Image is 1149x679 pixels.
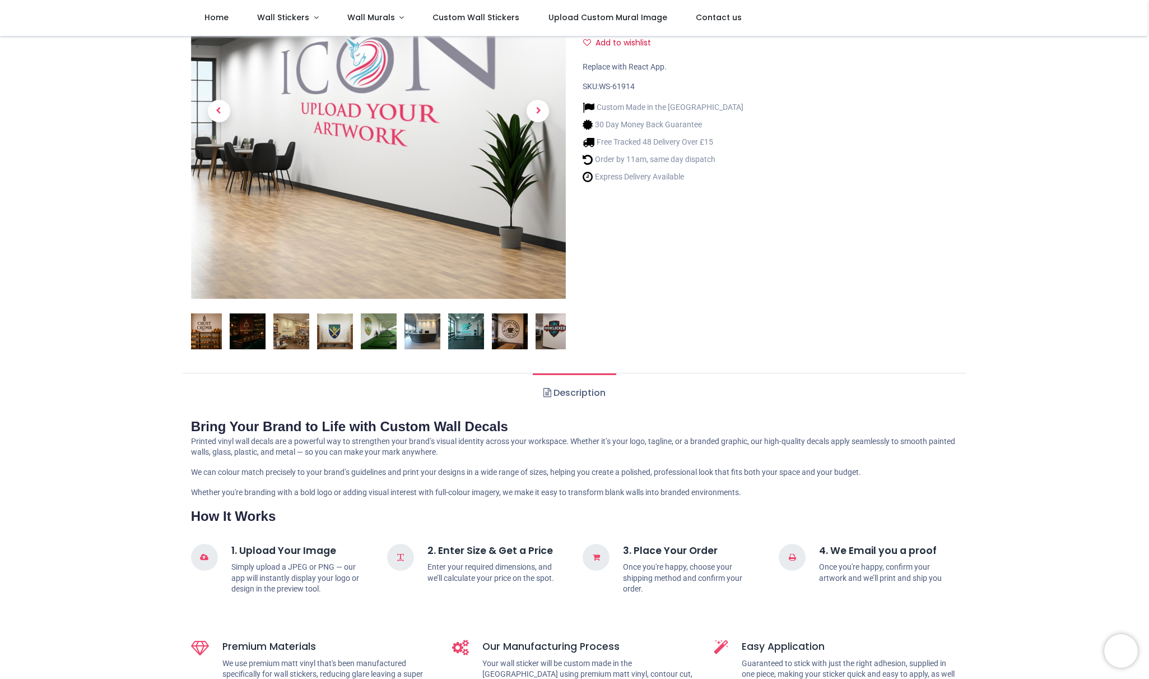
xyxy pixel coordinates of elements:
h5: Easy Application [742,640,959,654]
li: Order by 11am, same day dispatch [583,154,743,165]
img: Custom Wall Sticker - Logo or Artwork Printing - Upload your design [186,313,222,349]
strong: Bring Your Brand to Life with Custom Wall Decals [191,419,508,434]
strong: 4. We Email you a proof [819,544,937,557]
button: Add to wishlistAdd to wishlist [583,34,660,53]
div: SKU: [583,81,958,93]
span: Upload Custom Mural Image [548,12,667,23]
p: Once you're happy, confirm your artwork and we’ll print and ship you [819,562,958,584]
h5: Our Manufacturing Process [482,640,697,654]
a: Description [533,373,616,413]
span: Previous [208,100,230,122]
span: WS-61914 [599,82,635,91]
p: Simply upload a JPEG or PNG — our app will instantly display your logo or design in the preview t... [231,562,370,595]
li: Express Delivery Available [583,171,743,183]
strong: 2. Enter Size & Get a Price [427,544,553,557]
strong: How It Works [191,509,276,524]
img: Custom Wall Sticker - Logo or Artwork Printing - Upload your design [230,313,266,349]
strong: 3. Place Your Order [623,544,718,557]
iframe: Brevo live chat [1104,634,1138,668]
p: Whether you're branding with a bold logo or adding visual interest with full-colour imagery, we m... [191,487,959,498]
img: Custom Wall Sticker - Logo or Artwork Printing - Upload your design [273,313,309,349]
img: Custom Wall Sticker - Logo or Artwork Printing - Upload your design [317,313,353,349]
i: Add to wishlist [583,39,591,47]
p: Enter your required dimensions, and we’ll calculate your price on the spot. [427,562,566,584]
img: Custom Wall Sticker - Logo or Artwork Printing - Upload your design [536,313,571,349]
img: Custom Wall Sticker - Logo or Artwork Printing - Upload your design [448,313,484,349]
strong: 1. Upload Your Image [231,544,336,557]
span: Next [527,100,549,122]
div: Replace with React App. [583,62,958,73]
span: Home [204,12,229,23]
span: Wall Murals [347,12,395,23]
h5: Premium Materials [222,640,436,654]
img: Custom Wall Sticker - Logo or Artwork Printing - Upload your design [361,313,397,349]
p: We can colour match precisely to your brand’s guidelines and print your designs in a wide range o... [191,467,959,478]
p: Once you're happy, choose your shipping method and confirm your order. [623,562,762,595]
span: Contact us [696,12,742,23]
li: 30 Day Money Back Guarantee [583,119,743,131]
img: Custom Wall Sticker - Logo or Artwork Printing - Upload your design [492,313,528,349]
span: Wall Stickers [257,12,309,23]
li: Free Tracked 48 Delivery Over £15 [583,136,743,148]
span: Custom Wall Stickers [432,12,519,23]
p: Printed vinyl wall decals are a powerful way to strengthen your brand’s visual identity across yo... [191,436,959,458]
img: Custom Wall Sticker - Logo or Artwork Printing - Upload your design [404,313,440,349]
li: Custom Made in the [GEOGRAPHIC_DATA] [583,101,743,113]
